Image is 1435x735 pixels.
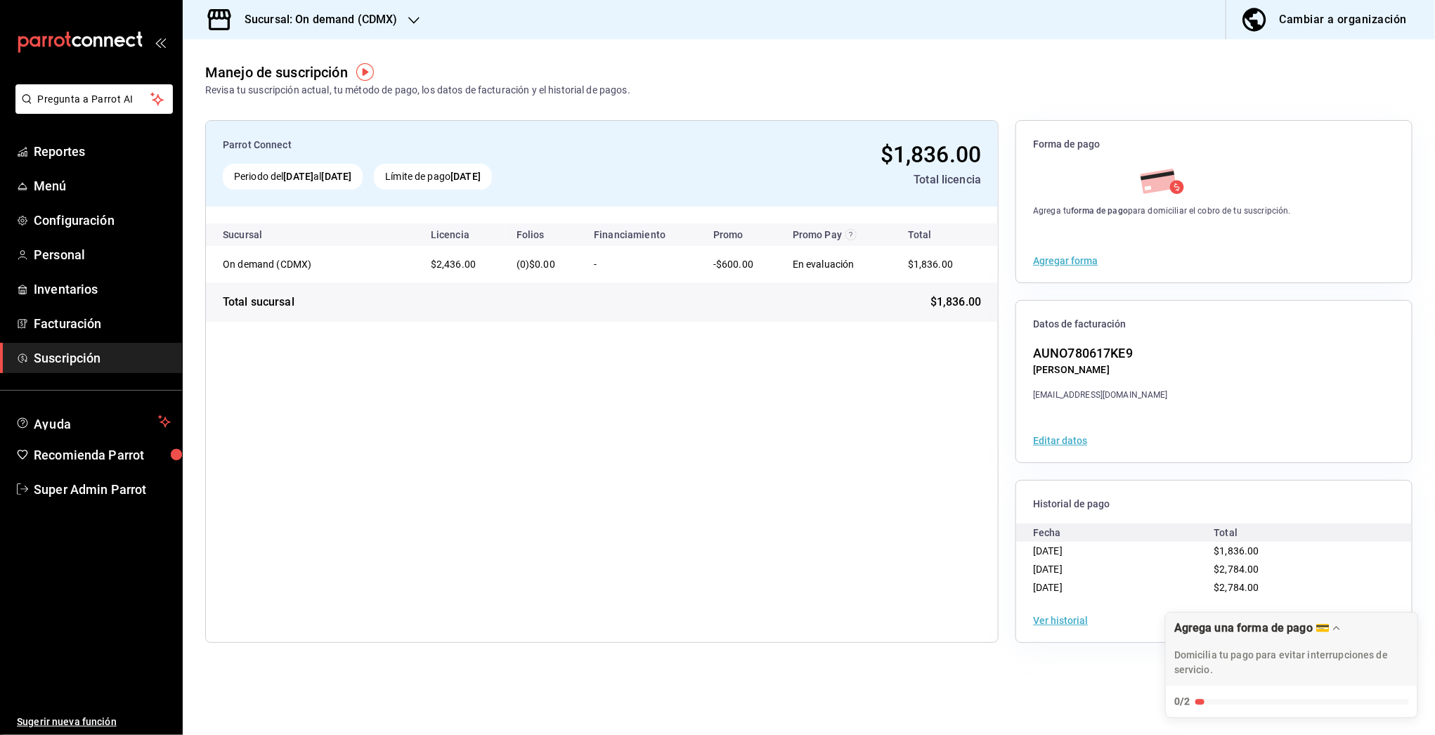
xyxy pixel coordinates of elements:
span: -$600.00 [713,259,753,270]
td: (0) [505,246,583,282]
a: Pregunta a Parrot AI [10,102,173,117]
div: Revisa tu suscripción actual, tu método de pago, los datos de facturación y el historial de pagos. [205,83,630,98]
span: Historial de pago [1033,497,1395,511]
div: Promo Pay [793,229,880,240]
p: Domicilia tu pago para evitar interrupciones de servicio. [1174,648,1409,677]
div: [DATE] [1033,560,1214,578]
span: Sugerir nueva función [17,715,171,729]
span: Personal [34,245,171,264]
button: open_drawer_menu [155,37,166,48]
span: Reportes [34,142,171,161]
th: Financiamiento [583,223,702,246]
span: $2,436.00 [431,259,476,270]
th: Promo [702,223,781,246]
span: Super Admin Parrot [34,480,171,499]
img: Tooltip marker [356,63,374,81]
h3: Sucursal: On demand (CDMX) [233,11,397,28]
span: $1,836.00 [930,294,981,311]
div: Agrega una forma de pago 💳 [1165,612,1418,718]
div: [PERSON_NAME] [1033,363,1168,377]
span: $1,836.00 [881,141,981,168]
div: [DATE] [1033,578,1214,597]
strong: [DATE] [322,171,352,182]
div: Límite de pago [374,164,492,190]
div: Drag to move checklist [1166,613,1417,686]
span: $1,836.00 [908,259,953,270]
div: On demand (CDMX) [223,257,363,271]
button: Editar datos [1033,436,1087,445]
div: Total sucursal [223,294,294,311]
div: Parrot Connect [223,138,681,152]
span: Recomienda Parrot [34,445,171,464]
th: Total [891,223,998,246]
button: Agregar forma [1033,256,1098,266]
div: Fecha [1033,523,1214,542]
span: Datos de facturación [1033,318,1395,331]
svg: Recibe un descuento en el costo de tu membresía al cubrir 80% de tus transacciones realizadas con... [845,229,857,240]
button: Pregunta a Parrot AI [15,84,173,114]
th: Licencia [420,223,505,246]
span: Configuración [34,211,171,230]
div: [DATE] [1033,542,1214,560]
strong: [DATE] [450,171,481,182]
span: Suscripción [34,349,171,367]
span: Menú [34,176,171,195]
div: Agrega una forma de pago 💳 [1174,621,1330,635]
strong: forma de pago [1072,206,1129,216]
div: AUNO780617KE9 [1033,344,1168,363]
strong: [DATE] [283,171,313,182]
div: Total [1214,523,1395,542]
div: 0/2 [1174,694,1190,709]
td: - [583,246,702,282]
div: Sucursal [223,229,300,240]
span: $0.00 [529,259,555,270]
span: Pregunta a Parrot AI [38,92,151,107]
button: Ver historial [1033,616,1088,625]
button: Expand Checklist [1166,613,1417,717]
span: Inventarios [34,280,171,299]
div: [EMAIL_ADDRESS][DOMAIN_NAME] [1033,389,1168,401]
span: $1,836.00 [1214,545,1259,557]
td: En evaluación [781,246,891,282]
span: Facturación [34,314,171,333]
div: Manejo de suscripción [205,62,348,83]
span: Forma de pago [1033,138,1395,151]
span: $2,784.00 [1214,582,1259,593]
th: Folios [505,223,583,246]
span: $2,784.00 [1214,564,1259,575]
span: Ayuda [34,413,152,430]
div: Agrega tu para domiciliar el cobro de tu suscripción. [1033,204,1291,217]
div: Cambiar a organización [1280,10,1407,30]
div: Periodo del al [223,164,363,190]
div: Total licencia [692,171,982,188]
